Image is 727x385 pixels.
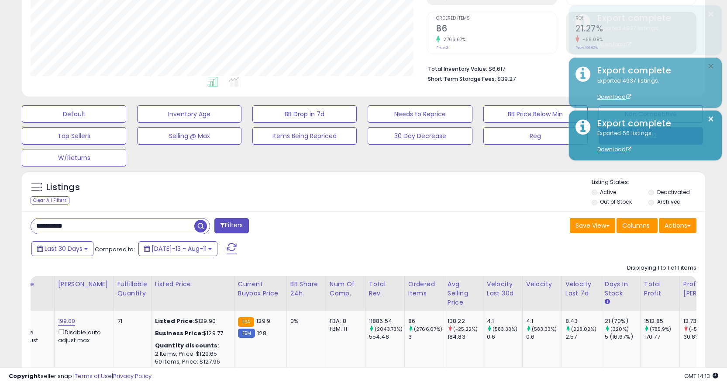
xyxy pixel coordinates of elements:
div: Days In Stock [605,280,637,298]
div: Current Buybox Price [238,280,283,298]
button: Columns [617,218,658,233]
div: [PERSON_NAME] [58,280,110,289]
div: 0% [290,317,319,325]
button: × [707,9,714,20]
button: W/Returns [22,149,126,166]
div: Listed Price [155,280,231,289]
small: (-25.22%) [453,326,478,333]
span: Last 30 Days [45,244,83,253]
button: Last 30 Days [31,241,93,256]
div: 21 (70%) [605,317,640,325]
strong: Copyright [9,372,41,380]
div: Export complete [591,64,715,77]
button: BB Drop in 7d [252,105,357,123]
div: Displaying 1 to 1 of 1 items [627,264,696,272]
button: Inventory Age [137,105,241,123]
a: 199.00 [58,317,76,326]
small: FBA [238,317,254,327]
small: FBM [238,329,255,338]
b: Total Inventory Value: [428,65,487,73]
b: Listed Price: [155,317,195,325]
span: Ordered Items [436,16,557,21]
div: Exported 4937 listings. [591,24,715,49]
small: (-58.67%) [689,326,713,333]
div: 5 (16.67%) [605,333,640,341]
button: Top Sellers [22,127,126,145]
button: Actions [659,218,696,233]
div: 1512.85 [644,317,679,325]
button: Needs to Reprice [368,105,472,123]
span: 2025-09-11 14:13 GMT [684,372,718,380]
div: Exported 56 listings. [591,129,715,154]
span: 129.9 [256,317,270,325]
span: 128 [257,329,266,337]
small: Prev: 3 [436,45,448,50]
div: Total Profit [644,280,676,298]
small: (2043.73%) [375,326,403,333]
div: 0.6 [526,333,562,341]
a: Download [597,41,631,48]
small: (583.33%) [493,326,517,333]
div: BB Share 24h. [290,280,322,298]
button: [DATE]-13 - Aug-11 [138,241,217,256]
button: Items Being Repriced [252,127,357,145]
label: Archived [657,198,681,205]
button: 30 Day Decrease [368,127,472,145]
a: Download [597,146,631,153]
a: Download [597,93,631,101]
div: Fulfillable Quantity [117,280,148,298]
small: (320%) [610,326,629,333]
button: Save View [570,218,615,233]
span: Compared to: [95,245,135,253]
div: 71 [117,317,145,325]
a: Privacy Policy [113,372,152,380]
div: 86 [408,317,444,325]
div: seller snap | | [9,372,152,381]
div: Export complete [591,117,715,130]
div: Min Price [6,280,51,289]
div: Disable auto adjust max [58,327,107,344]
div: Export complete [591,12,715,24]
div: $129.77 [155,330,227,337]
div: 170.77 [644,333,679,341]
div: Velocity Last 7d [565,280,597,298]
b: Business Price: [155,329,203,337]
div: Exported 4937 listings. [591,77,715,101]
div: 4.1 [526,317,562,325]
label: Active [600,188,616,196]
div: Clear All Filters [31,196,69,205]
div: $129.90 [155,317,227,325]
div: : [155,342,227,350]
button: Default [22,105,126,123]
div: Velocity Last 30d [487,280,519,298]
small: 2766.67% [440,36,465,43]
div: 0.6 [487,333,522,341]
div: 2.57 [565,333,601,341]
h5: Listings [46,181,80,194]
button: Selling @ Max [137,127,241,145]
div: 138.22 [448,317,483,325]
div: 50 Items, Price: $127.96 [155,358,227,366]
div: 2 Items, Price: $129.65 [155,350,227,358]
div: 184.83 [448,333,483,341]
div: Avg Selling Price [448,280,479,307]
div: 11886.54 [369,317,404,325]
small: (228.02%) [571,326,596,333]
button: Reg [483,127,588,145]
h2: 86 [436,24,557,35]
li: $6,617 [428,63,690,73]
div: Num of Comp. [330,280,362,298]
span: Columns [622,221,650,230]
div: FBM: 11 [330,325,358,333]
small: (2766.67%) [414,326,443,333]
div: FBA: 8 [330,317,358,325]
button: BB Price Below Min [483,105,588,123]
span: $39.27 [497,75,516,83]
a: Terms of Use [75,372,112,380]
small: (583.33%) [532,326,557,333]
button: Filters [214,218,248,233]
b: Short Term Storage Fees: [428,75,496,83]
div: 554.48 [369,333,404,341]
small: (785.9%) [650,326,671,333]
p: Listing States: [592,178,705,187]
